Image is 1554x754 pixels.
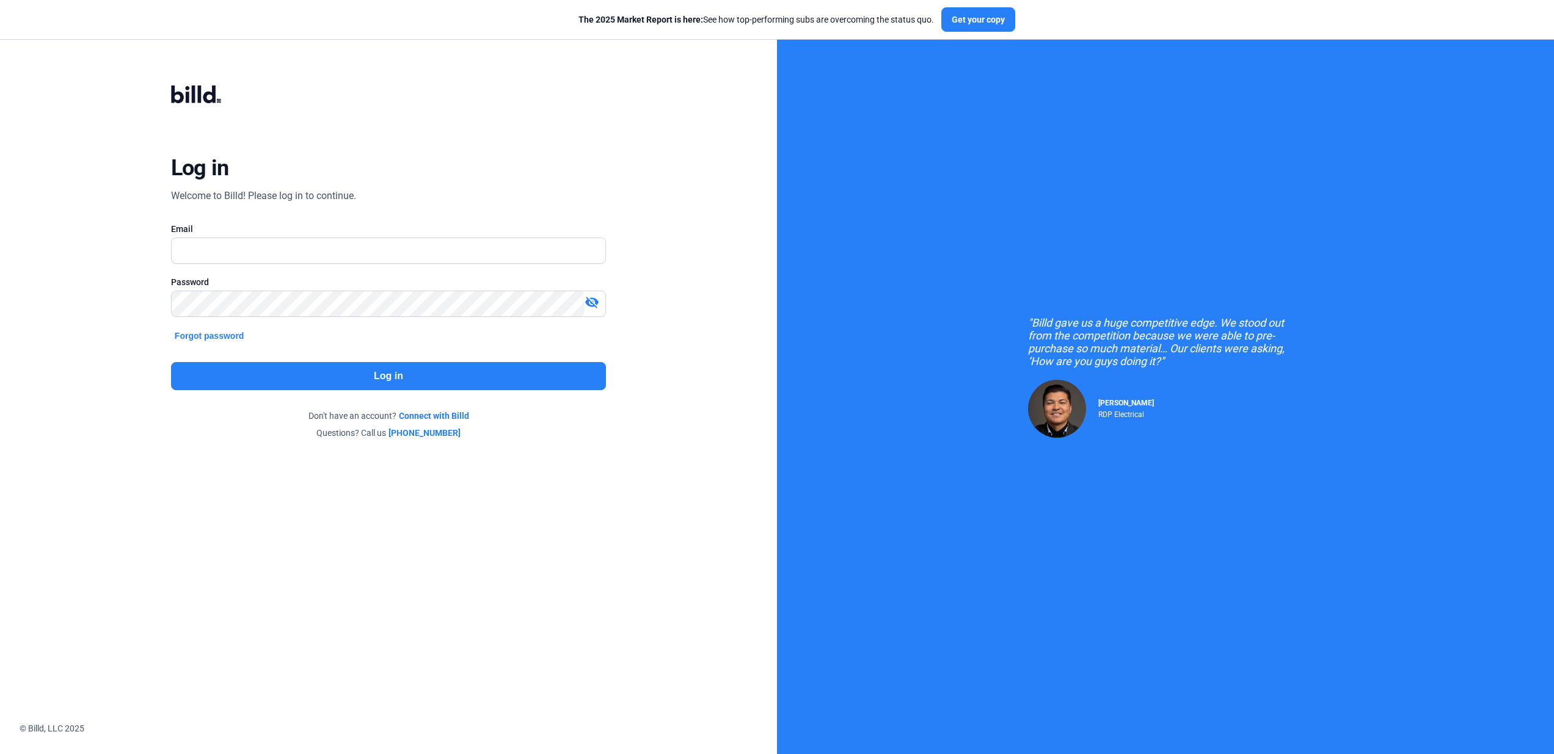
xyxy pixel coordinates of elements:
[1098,399,1154,407] span: [PERSON_NAME]
[399,410,469,422] a: Connect with Billd
[171,362,606,390] button: Log in
[585,295,599,310] mat-icon: visibility_off
[171,276,606,288] div: Password
[171,427,606,439] div: Questions? Call us
[941,7,1015,32] button: Get your copy
[171,410,606,422] div: Don't have an account?
[171,154,229,181] div: Log in
[171,189,356,203] div: Welcome to Billd! Please log in to continue.
[578,13,934,26] div: See how top-performing subs are overcoming the status quo.
[1028,316,1303,368] div: "Billd gave us a huge competitive edge. We stood out from the competition because we were able to...
[171,329,248,343] button: Forgot password
[1028,380,1086,438] img: Raul Pacheco
[578,15,703,24] span: The 2025 Market Report is here:
[388,427,461,439] a: [PHONE_NUMBER]
[1098,407,1154,419] div: RDP Electrical
[171,223,606,235] div: Email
